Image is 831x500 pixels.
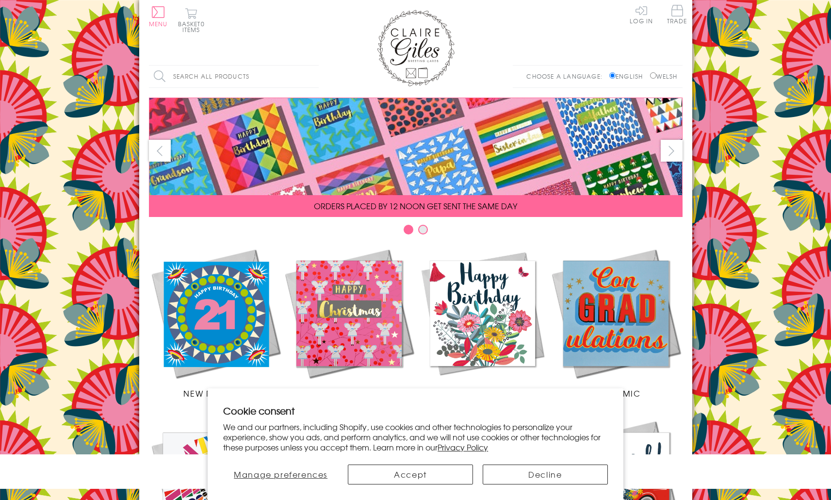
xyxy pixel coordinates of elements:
a: Academic [549,247,683,399]
span: Birthdays [459,387,505,399]
span: 0 items [182,19,205,34]
a: New Releases [149,247,282,399]
span: Academic [591,387,641,399]
button: next [661,140,683,162]
img: Claire Giles Greetings Cards [377,10,455,86]
input: Welsh [650,72,656,79]
input: Search all products [149,66,319,87]
span: Trade [667,5,687,24]
a: Log In [630,5,653,24]
button: Manage preferences [223,465,338,484]
a: Trade [667,5,687,26]
label: Welsh [650,72,678,81]
h2: Cookie consent [223,404,608,417]
button: Accept [348,465,473,484]
span: Manage preferences [234,468,327,480]
button: Carousel Page 1 (Current Slide) [404,225,413,234]
p: We and our partners, including Shopify, use cookies and other technologies to personalize your ex... [223,422,608,452]
button: prev [149,140,171,162]
span: Christmas [324,387,374,399]
label: English [609,72,648,81]
p: Choose a language: [526,72,607,81]
button: Basket0 items [178,8,205,33]
span: Menu [149,19,168,28]
div: Carousel Pagination [149,224,683,239]
a: Privacy Policy [438,441,488,453]
span: New Releases [183,387,247,399]
input: English [609,72,616,79]
input: Search [309,66,319,87]
span: ORDERS PLACED BY 12 NOON GET SENT THE SAME DAY [314,200,517,212]
a: Birthdays [416,247,549,399]
button: Decline [483,465,608,484]
button: Menu [149,6,168,27]
button: Carousel Page 2 [418,225,428,234]
a: Christmas [282,247,416,399]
